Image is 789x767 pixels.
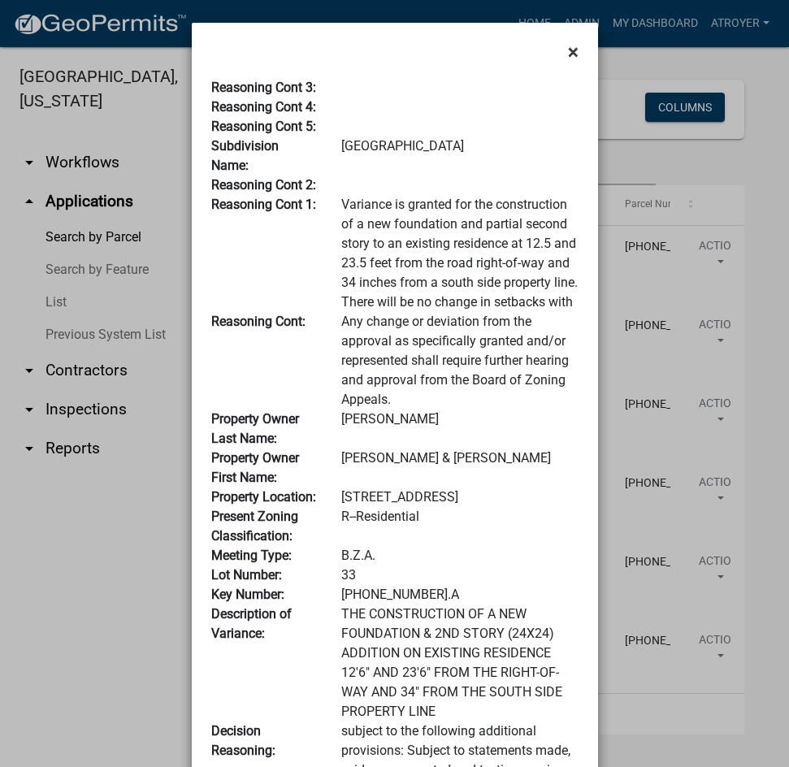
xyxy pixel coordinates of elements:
[329,448,590,487] div: [PERSON_NAME] & [PERSON_NAME]
[211,450,299,485] b: Property Owner First Name:
[211,548,292,563] b: Meeting Type:
[211,314,306,329] b: Reasoning Cont:
[211,606,292,641] b: Description of Variance:
[211,119,316,134] b: Reasoning Cont 5:
[329,136,590,175] div: [GEOGRAPHIC_DATA]
[329,312,590,409] div: Any change or deviation from the approval as specifically granted and/or represented shall requir...
[211,411,299,446] b: Property Owner Last Name:
[568,41,579,63] span: ×
[211,99,316,115] b: Reasoning Cont 4:
[211,489,316,505] b: Property Location:
[329,585,590,604] div: [PHONE_NUMBER].A
[329,546,590,565] div: B.Z.A.
[211,567,282,583] b: Lot Number:
[211,177,316,193] b: Reasoning Cont 2:
[329,195,590,312] div: Variance is granted for the construction of a new foundation and partial second story to an exist...
[329,409,590,448] div: [PERSON_NAME]
[329,604,590,721] div: THE CONSTRUCTION OF A NEW FOUNDATION & 2ND STORY (24X24) ADDITION ON EXISTING RESIDENCE 12'6" AND...
[329,507,590,546] div: R--Residential
[329,565,590,585] div: 33
[555,29,592,75] button: Close
[211,197,316,212] b: Reasoning Cont 1:
[211,723,275,758] b: Decision Reasoning:
[211,587,284,602] b: Key Number:
[211,509,298,544] b: Present Zoning Classification:
[211,138,279,173] b: Subdivision Name:
[329,487,590,507] div: [STREET_ADDRESS]
[211,80,316,95] b: Reasoning Cont 3:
